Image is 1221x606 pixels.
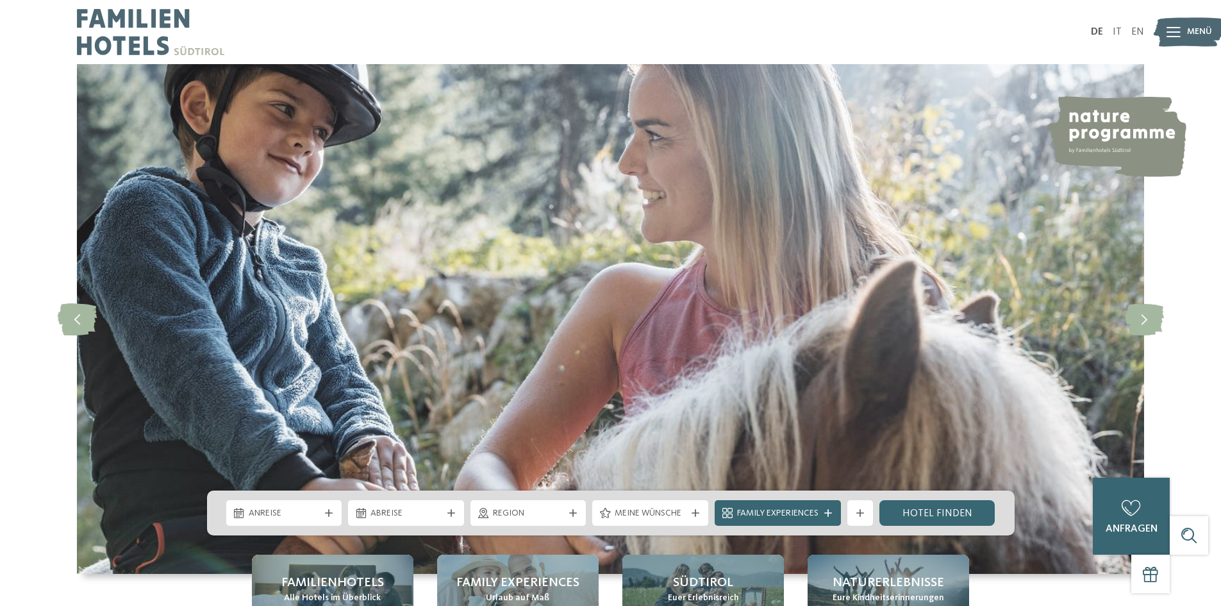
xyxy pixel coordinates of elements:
[668,592,739,605] span: Euer Erlebnisreich
[281,574,384,592] span: Familienhotels
[77,64,1144,574] img: Familienhotels Südtirol: The happy family places
[1045,96,1186,177] img: nature programme by Familienhotels Südtirol
[737,507,818,520] span: Family Experiences
[673,574,733,592] span: Südtirol
[1091,27,1103,37] a: DE
[833,592,944,605] span: Eure Kindheitserinnerungen
[833,574,944,592] span: Naturerlebnisse
[456,574,579,592] span: Family Experiences
[1131,27,1144,37] a: EN
[370,507,442,520] span: Abreise
[249,507,320,520] span: Anreise
[879,500,995,526] a: Hotel finden
[1113,27,1122,37] a: IT
[1093,478,1170,555] a: anfragen
[1187,26,1212,38] span: Menü
[493,507,564,520] span: Region
[486,592,549,605] span: Urlaub auf Maß
[615,507,686,520] span: Meine Wünsche
[1106,524,1158,534] span: anfragen
[284,592,381,605] span: Alle Hotels im Überblick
